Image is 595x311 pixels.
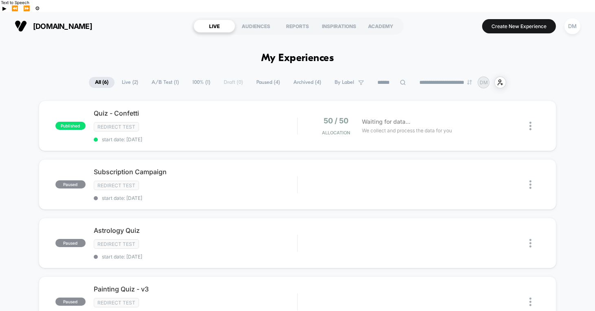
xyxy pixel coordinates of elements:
span: We collect and process the data for you [362,127,452,134]
span: paused [55,298,86,306]
button: Settings [33,5,42,12]
span: 100% ( 1 ) [186,77,216,88]
button: [DOMAIN_NAME] [12,20,95,33]
div: INSPIRATIONS [318,20,360,33]
span: start date: [DATE] [94,136,297,142]
img: close [529,180,531,189]
span: [DOMAIN_NAME] [33,22,92,31]
div: LIVE [194,20,235,33]
span: start date: [DATE] [94,195,297,201]
span: Live ( 2 ) [116,77,144,88]
span: Quiz - Confetti [94,109,297,117]
span: paused [55,239,86,247]
img: close [529,239,531,247]
img: end [467,80,472,85]
div: ACADEMY [360,20,401,33]
span: A/B Test ( 1 ) [145,77,185,88]
button: Previous [9,5,21,12]
span: Redirect Test [94,181,139,190]
button: Create New Experience [482,19,556,33]
p: DM [480,79,488,85]
span: Painting Quiz - v3 [94,285,297,293]
img: Visually logo [15,20,27,32]
div: REPORTS [277,20,318,33]
button: Forward [21,5,33,12]
span: 50 / 50 [324,116,348,125]
button: DM [562,18,583,35]
img: close [529,122,531,130]
span: Astrology Quiz [94,226,297,234]
span: Redirect Test [94,239,139,249]
span: Archived ( 4 ) [287,77,327,88]
h1: My Experiences [261,53,334,64]
span: start date: [DATE] [94,254,297,260]
div: DM [564,18,580,34]
img: close [529,298,531,306]
span: Allocation [322,130,350,136]
span: Subscription Campaign [94,168,297,176]
span: published [55,122,86,130]
span: Redirect Test [94,298,139,307]
div: AUDIENCES [235,20,277,33]
span: Redirect Test [94,122,139,131]
span: paused [55,180,86,188]
span: By Label [335,79,354,85]
span: Waiting for data... [362,117,410,126]
span: Paused ( 4 ) [250,77,286,88]
span: All ( 6 ) [89,77,115,88]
